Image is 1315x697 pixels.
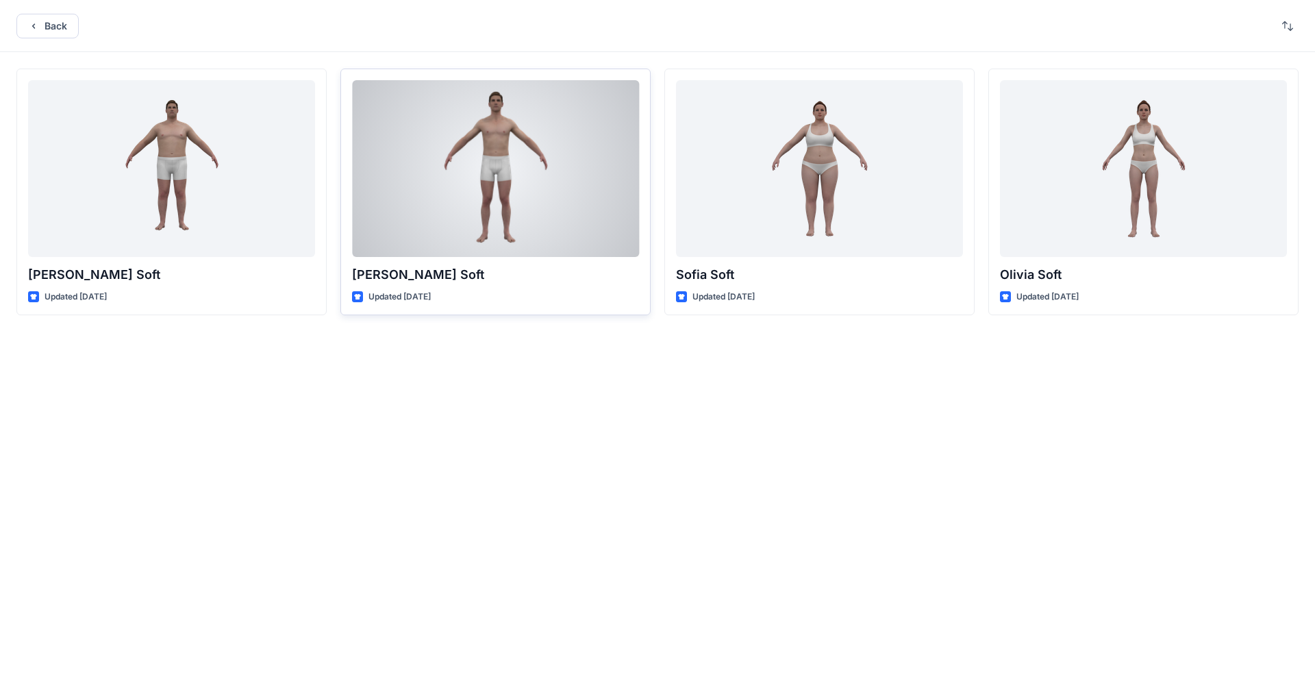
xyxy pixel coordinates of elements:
a: Oliver Soft [352,80,639,257]
p: Updated [DATE] [1016,290,1079,304]
a: Olivia Soft [1000,80,1287,257]
p: Updated [DATE] [368,290,431,304]
p: [PERSON_NAME] Soft [352,265,639,284]
p: [PERSON_NAME] Soft [28,265,315,284]
a: Sofia Soft [676,80,963,257]
p: Sofia Soft [676,265,963,284]
a: Joseph Soft [28,80,315,257]
button: Back [16,14,79,38]
p: Updated [DATE] [45,290,107,304]
p: Updated [DATE] [692,290,755,304]
p: Olivia Soft [1000,265,1287,284]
